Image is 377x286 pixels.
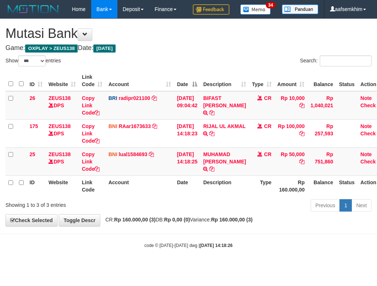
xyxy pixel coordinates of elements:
[102,217,253,223] span: CR: DB: Variance:
[311,199,340,212] a: Previous
[361,159,376,165] a: Check
[82,95,100,116] a: Copy Link Code
[105,175,174,196] th: Account
[114,217,156,223] strong: Rp 160.000,00 (3)
[275,70,308,91] th: Amount: activate to sort column ascending
[336,175,358,196] th: Status
[27,70,46,91] th: ID: activate to sort column ascending
[46,70,79,91] th: Website: activate to sort column ascending
[5,45,372,52] h4: Game: Date:
[200,70,249,91] th: Description: activate to sort column ascending
[300,55,372,66] label: Search:
[209,110,214,116] a: Copy BIFAST ERIKA S PAUN to clipboard
[361,131,376,136] a: Check
[299,159,304,165] a: Copy Rp 50,000 to clipboard
[249,70,275,91] th: Type: activate to sort column ascending
[108,123,117,129] span: BNI
[174,70,200,91] th: Date: activate to sort column descending
[59,214,100,227] a: Toggle Descr
[5,55,61,66] label: Show entries
[203,151,246,165] a: MUHAMAD [PERSON_NAME]
[105,70,174,91] th: Account: activate to sort column ascending
[209,166,214,172] a: Copy MUHAMAD RUSLAN LAYN to clipboard
[307,119,336,147] td: Rp 257,593
[299,103,304,108] a: Copy Rp 10,000 to clipboard
[249,175,275,196] th: Type
[46,175,79,196] th: Website
[27,175,46,196] th: ID
[336,70,358,91] th: Status
[266,2,276,8] span: 34
[275,147,308,175] td: Rp 50,000
[361,95,372,101] a: Note
[361,123,372,129] a: Note
[174,119,200,147] td: [DATE] 14:18:23
[18,55,46,66] select: Showentries
[48,95,71,101] a: ZEUS138
[307,91,336,120] td: Rp 1,040,021
[5,26,372,41] h1: Mutasi Bank
[46,147,79,175] td: DPS
[164,217,190,223] strong: Rp 0,00 (0)
[48,123,71,129] a: ZEUS138
[211,217,253,223] strong: Rp 160.000,00 (3)
[46,91,79,120] td: DPS
[118,151,147,157] a: lual1584693
[30,151,35,157] span: 25
[361,151,372,157] a: Note
[200,175,249,196] th: Description
[174,147,200,175] td: [DATE] 14:18:25
[5,198,152,209] div: Showing 1 to 3 of 3 entries
[264,151,271,157] span: CR
[240,4,271,15] img: Button%20Memo.svg
[118,123,151,129] a: RAar1673633
[299,131,304,136] a: Copy Rp 100,000 to clipboard
[209,131,214,136] a: Copy RIJAL UL AKMAL to clipboard
[82,123,100,144] a: Copy Link Code
[25,45,78,53] span: OXPLAY > ZEUS138
[203,95,246,108] a: BIFAST [PERSON_NAME]
[149,151,154,157] a: Copy lual1584693 to clipboard
[152,95,157,101] a: Copy radipr021100 to clipboard
[264,123,271,129] span: CR
[339,199,352,212] a: 1
[108,151,117,157] span: BNI
[193,4,229,15] img: Feedback.jpg
[93,45,116,53] span: [DATE]
[30,123,38,129] span: 175
[82,151,100,172] a: Copy Link Code
[144,243,233,248] small: code © [DATE]-[DATE] dwg |
[307,147,336,175] td: Rp 751,860
[351,199,372,212] a: Next
[275,91,308,120] td: Rp 10,000
[79,175,105,196] th: Link Code
[203,123,245,129] a: RIJAL UL AKMAL
[46,119,79,147] td: DPS
[307,70,336,91] th: Balance
[275,175,308,196] th: Rp 160.000,00
[79,70,105,91] th: Link Code: activate to sort column ascending
[174,91,200,120] td: [DATE] 09:04:42
[275,119,308,147] td: Rp 100,000
[5,4,61,15] img: MOTION_logo.png
[200,243,233,248] strong: [DATE] 14:18:26
[30,95,35,101] span: 26
[108,95,117,101] span: BRI
[282,4,318,14] img: panduan.png
[361,103,376,108] a: Check
[174,175,200,196] th: Date
[152,123,157,129] a: Copy RAar1673633 to clipboard
[307,175,336,196] th: Balance
[264,95,271,101] span: CR
[48,151,71,157] a: ZEUS138
[5,214,58,227] a: Check Selected
[118,95,150,101] a: radipr021100
[320,55,372,66] input: Search:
